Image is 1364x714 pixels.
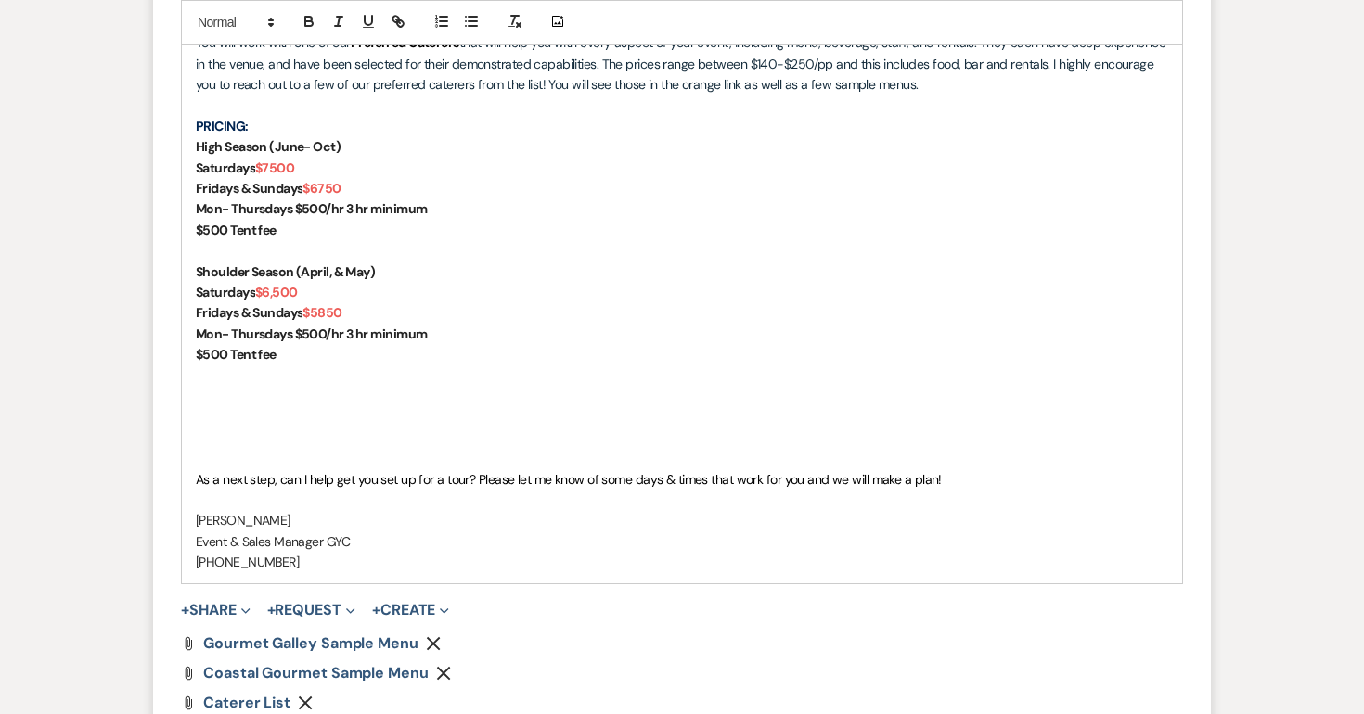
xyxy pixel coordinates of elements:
[196,118,249,134] strong: PRICING:
[267,603,355,618] button: Request
[203,636,418,651] a: Gourmet Galley Sample Menu
[255,284,298,300] strong: $6,500
[196,325,427,342] strong: Mon- Thursdays $500/hr 3 hr minimum
[372,603,380,618] span: +
[203,633,418,653] span: Gourmet Galley Sample Menu
[196,304,302,321] strong: Fridays & Sundays
[181,603,189,618] span: +
[302,180,341,197] strong: $6750
[196,531,1168,552] p: Event & Sales Manager GYC
[196,34,1168,93] span: that will help you with every aspect of your event, including menu, beverage, staff, and rentals....
[196,263,375,280] strong: Shoulder Season (April, & May)
[196,222,277,238] strong: $500 Tent fee
[255,159,294,176] strong: $7500
[196,138,341,155] strong: High Season (June- Oct)
[203,695,290,710] a: Caterer List
[196,159,255,176] strong: Saturdays
[181,603,251,618] button: Share
[196,284,255,300] strong: Saturdays
[203,693,290,712] span: Caterer List
[203,663,429,682] span: Coastal Gourmet Sample Menu
[267,603,276,618] span: +
[302,304,341,321] strong: $5850
[196,471,942,488] span: As a next step, can I help get you set up for a tour? Please let me know of some days & times tha...
[196,552,1168,572] p: [PHONE_NUMBER]
[196,346,277,363] strong: $500 Tent fee
[196,180,302,197] strong: Fridays & Sundays
[203,666,429,681] a: Coastal Gourmet Sample Menu
[196,200,427,217] strong: Mon- Thursdays $500/hr 3 hr minimum
[372,603,449,618] button: Create
[196,510,1168,530] p: [PERSON_NAME]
